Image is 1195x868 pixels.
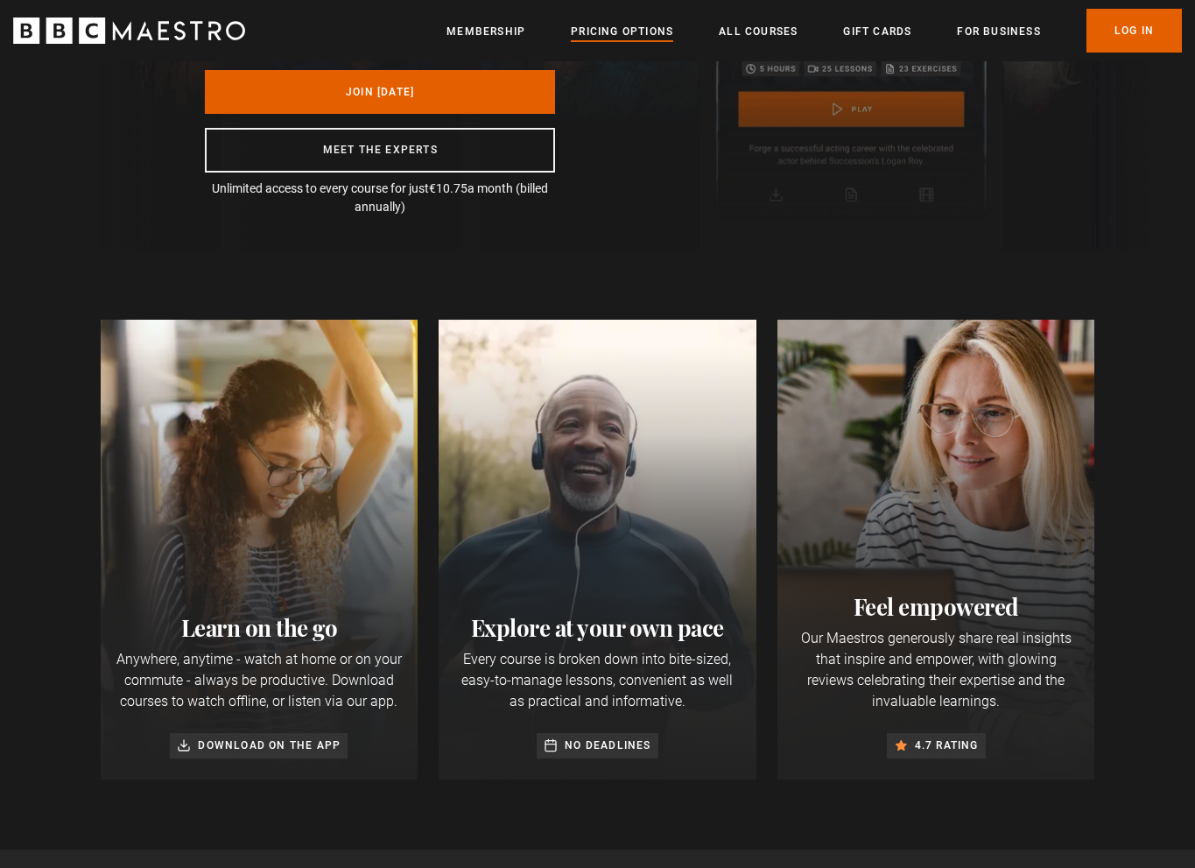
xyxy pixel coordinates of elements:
[453,614,742,642] h2: Explore at your own pace
[915,737,979,754] p: 4.7 rating
[957,23,1040,40] a: For business
[1086,9,1182,53] a: Log In
[446,23,525,40] a: Membership
[205,128,555,173] a: Meet the experts
[205,70,555,114] a: Join [DATE]
[453,649,742,712] p: Every course is broken down into bite-sized, easy-to-manage lessons, convenient as well as practi...
[791,593,1081,621] h2: Feel empowered
[115,649,404,712] p: Anywhere, anytime - watch at home or on your commute - always be productive. Download courses to ...
[571,23,673,40] a: Pricing Options
[115,614,404,642] h2: Learn on the go
[565,737,650,754] p: No deadlines
[719,23,798,40] a: All Courses
[843,23,911,40] a: Gift Cards
[429,181,467,195] span: €10.75
[446,9,1182,53] nav: Primary
[198,737,341,754] p: Download on the app
[791,628,1081,712] p: Our Maestros generously share real insights that inspire and empower, with glowing reviews celebr...
[13,18,245,44] svg: BBC Maestro
[205,180,555,216] p: Unlimited access to every course for just a month (billed annually)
